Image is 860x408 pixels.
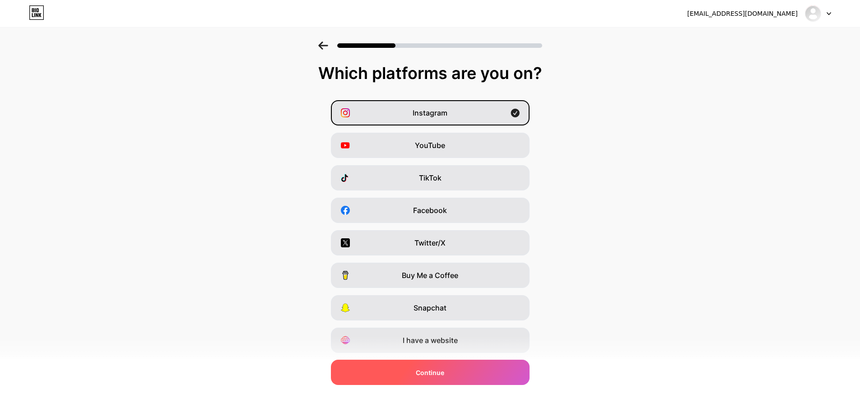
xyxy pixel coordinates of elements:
[413,107,447,118] span: Instagram
[419,172,442,183] span: TikTok
[413,205,447,216] span: Facebook
[687,9,798,19] div: [EMAIL_ADDRESS][DOMAIN_NAME]
[416,368,444,377] span: Continue
[9,64,851,82] div: Which platforms are you on?
[414,237,446,248] span: Twitter/X
[415,140,445,151] span: YouTube
[402,270,458,281] span: Buy Me a Coffee
[414,302,446,313] span: Snapchat
[403,335,458,346] span: I have a website
[804,5,822,22] img: Mahmoud Elghol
